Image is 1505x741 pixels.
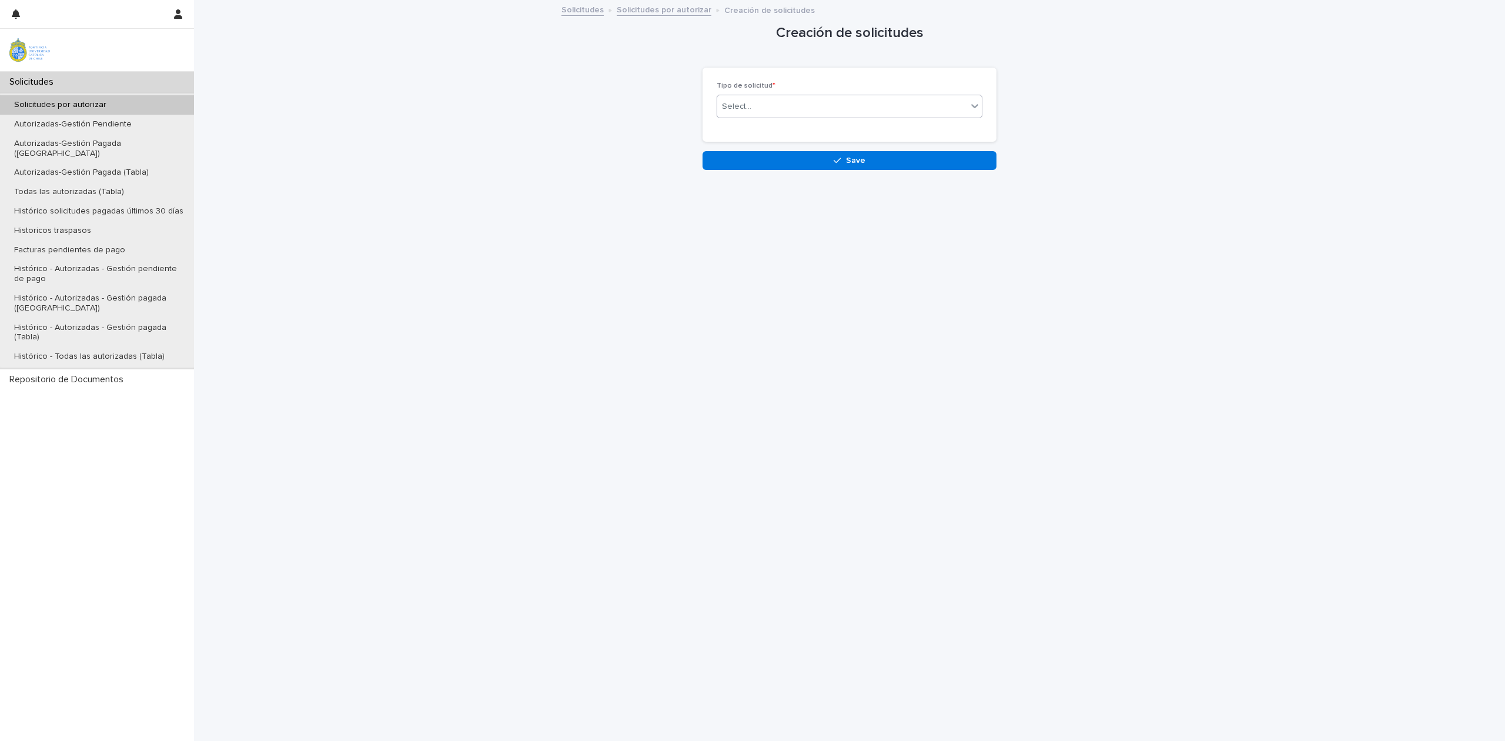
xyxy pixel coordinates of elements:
p: Histórico - Autorizadas - Gestión pagada (Tabla) [5,323,194,343]
p: Solicitudes por autorizar [5,100,116,110]
p: Historicos traspasos [5,226,101,236]
a: Solicitudes [561,2,604,16]
button: Save [703,151,996,170]
a: Solicitudes por autorizar [617,2,711,16]
span: Save [846,156,865,165]
p: Histórico - Autorizadas - Gestión pendiente de pago [5,264,194,284]
div: Select... [722,101,751,113]
p: Histórico - Todas las autorizadas (Tabla) [5,352,174,362]
p: Autorizadas-Gestión Pagada (Tabla) [5,168,158,178]
p: Autorizadas-Gestión Pagada ([GEOGRAPHIC_DATA]) [5,139,194,159]
p: Repositorio de Documentos [5,374,133,385]
img: iqsleoUpQLaG7yz5l0jK [9,38,50,62]
span: Tipo de solicitud [717,82,775,89]
h1: Creación de solicitudes [703,25,996,42]
p: Solicitudes [5,76,63,88]
p: Histórico solicitudes pagadas últimos 30 días [5,206,193,216]
p: Facturas pendientes de pago [5,245,135,255]
p: Autorizadas-Gestión Pendiente [5,119,141,129]
p: Creación de solicitudes [724,3,815,16]
p: Todas las autorizadas (Tabla) [5,187,133,197]
p: Histórico - Autorizadas - Gestión pagada ([GEOGRAPHIC_DATA]) [5,293,194,313]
